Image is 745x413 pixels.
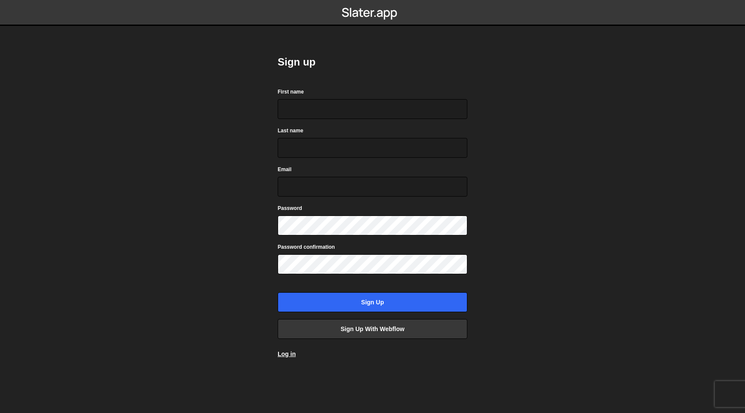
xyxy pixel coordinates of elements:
[278,126,303,135] label: Last name
[278,243,335,251] label: Password confirmation
[278,55,467,69] h2: Sign up
[278,204,302,213] label: Password
[278,165,291,174] label: Email
[278,88,304,96] label: First name
[278,350,296,357] a: Log in
[278,292,467,312] input: Sign up
[278,319,467,339] a: Sign up with Webflow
